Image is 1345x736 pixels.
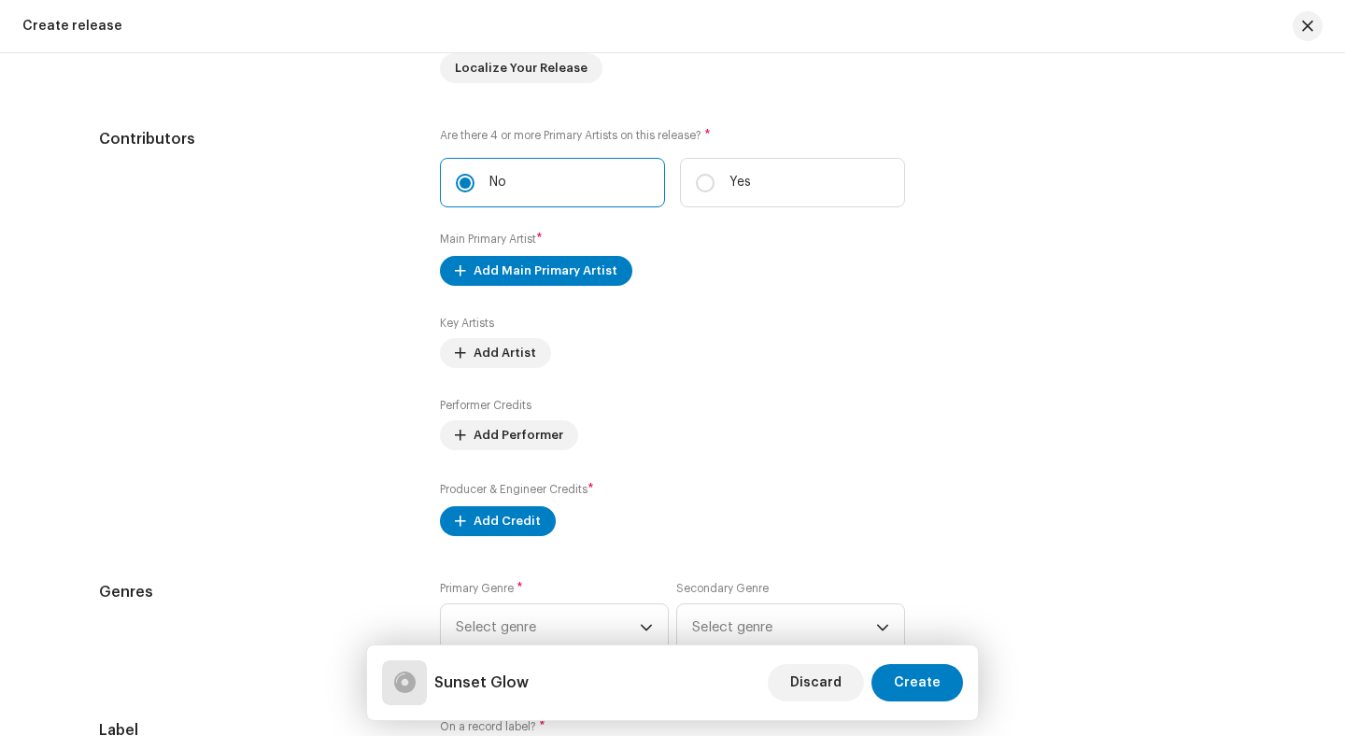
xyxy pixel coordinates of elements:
h5: Sunset Glow [434,672,529,694]
label: Are there 4 or more Primary Artists on this release? [440,128,905,143]
label: On a record label? [440,719,905,734]
span: Add Main Primary Artist [474,252,617,290]
label: Performer Credits [440,398,531,413]
span: Create [894,664,941,701]
span: Discard [790,664,842,701]
div: dropdown trigger [640,604,653,651]
span: Select genre [456,604,640,651]
p: Yes [729,173,751,192]
h5: Genres [99,581,410,603]
span: Add Performer [474,417,563,454]
button: Localize Your Release [440,53,602,83]
div: dropdown trigger [876,604,889,651]
p: No [489,173,506,192]
button: Add Artist [440,338,551,368]
small: Main Primary Artist [440,234,536,245]
h5: Contributors [99,128,410,150]
span: Localize Your Release [455,50,588,87]
button: Add Main Primary Artist [440,256,632,286]
button: Create [871,664,963,701]
span: Add Artist [474,334,536,372]
span: Select genre [692,604,876,651]
button: Add Performer [440,420,578,450]
button: Discard [768,664,864,701]
label: Key Artists [440,316,494,331]
label: Secondary Genre [676,581,769,596]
